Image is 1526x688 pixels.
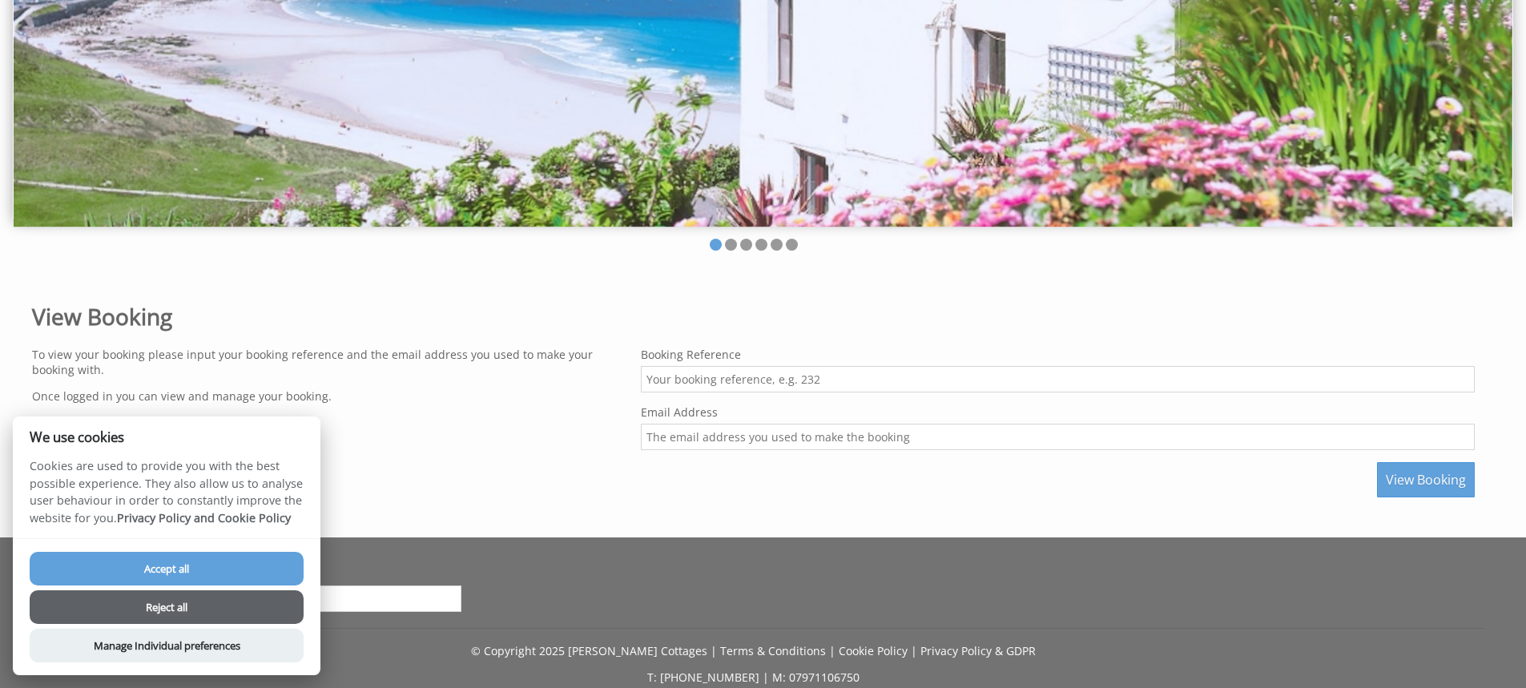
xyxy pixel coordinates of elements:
[711,643,717,658] span: |
[763,670,769,685] span: |
[641,404,1475,420] label: Email Address
[32,301,1475,332] h1: View Booking
[720,643,826,658] a: Terms & Conditions
[117,510,291,525] a: Privacy Policy and Cookie Policy
[641,347,1475,362] label: Booking Reference
[641,366,1475,392] input: Your booking reference, e.g. 232
[641,424,1475,450] input: The email address you used to make the booking
[30,590,304,624] button: Reject all
[1386,471,1466,489] span: View Booking
[32,347,622,377] p: To view your booking please input your booking reference and the email address you used to make y...
[30,552,304,585] button: Accept all
[772,670,860,685] a: M: 07971106750
[829,643,835,658] span: |
[32,388,622,404] p: Once logged in you can view and manage your booking.
[13,429,320,445] h2: We use cookies
[13,457,320,538] p: Cookies are used to provide you with the best possible experience. They also allow us to analyse ...
[920,643,1036,658] a: Privacy Policy & GDPR
[30,629,304,662] button: Manage Individual preferences
[839,643,908,658] a: Cookie Policy
[1377,462,1475,497] button: View Booking
[471,643,707,658] a: © Copyright 2025 [PERSON_NAME] Cottages
[647,670,759,685] a: T: [PHONE_NUMBER]
[911,643,917,658] span: |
